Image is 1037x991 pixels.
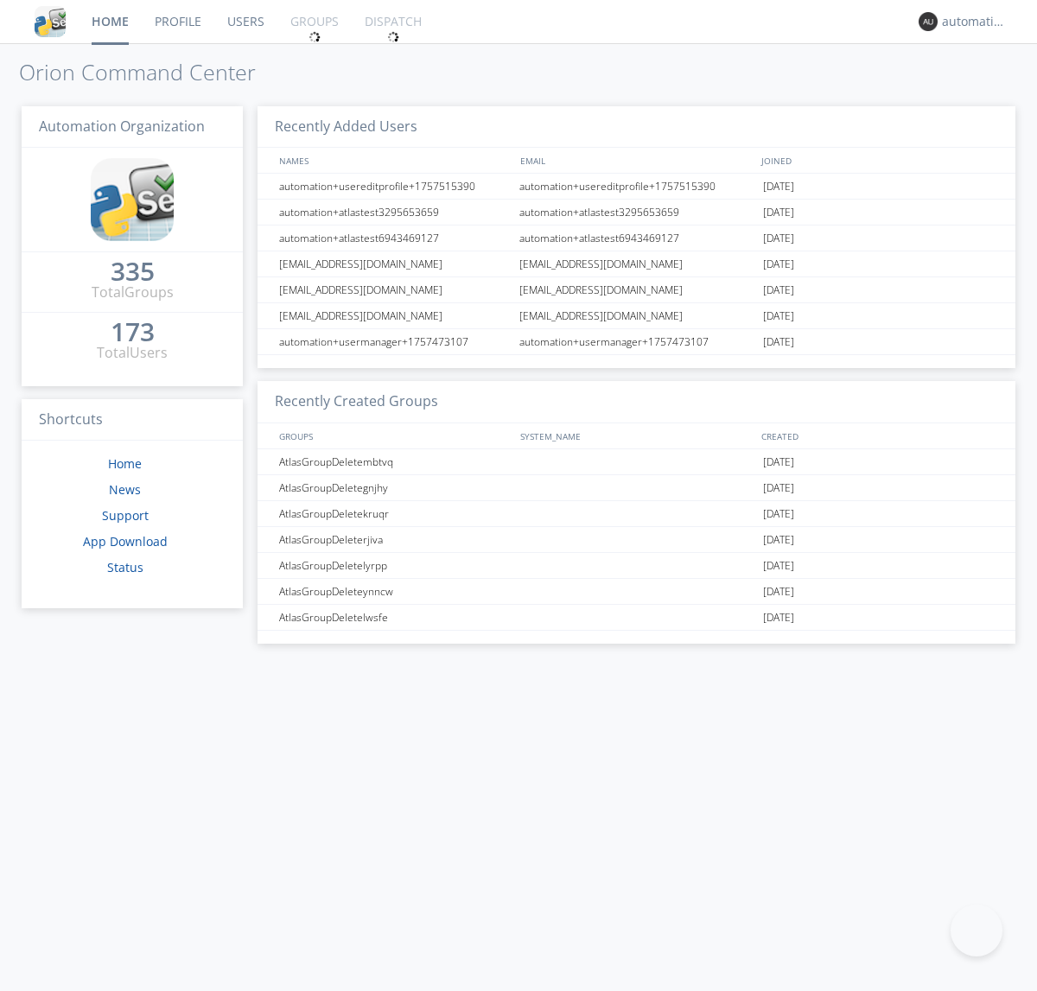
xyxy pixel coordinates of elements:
span: [DATE] [763,200,794,226]
h3: Recently Added Users [258,106,1015,149]
div: NAMES [275,148,512,173]
div: automation+usermanager+1757473107 [275,329,514,354]
div: automation+atlastest3295653659 [275,200,514,225]
h3: Shortcuts [22,399,243,442]
span: Automation Organization [39,117,205,136]
a: AtlasGroupDeletelyrpp[DATE] [258,553,1015,579]
div: SYSTEM_NAME [516,423,757,448]
img: cddb5a64eb264b2086981ab96f4c1ba7 [91,158,174,241]
div: Total Users [97,343,168,363]
a: 173 [111,323,155,343]
div: EMAIL [516,148,757,173]
img: cddb5a64eb264b2086981ab96f4c1ba7 [35,6,66,37]
a: automation+atlastest3295653659automation+atlastest3295653659[DATE] [258,200,1015,226]
span: [DATE] [763,605,794,631]
h3: Recently Created Groups [258,381,1015,423]
span: [DATE] [763,329,794,355]
a: 335 [111,263,155,283]
div: AtlasGroupDeletekruqr [275,501,514,526]
a: automation+usereditprofile+1757515390automation+usereditprofile+1757515390[DATE] [258,174,1015,200]
a: AtlasGroupDeleteynncw[DATE] [258,579,1015,605]
div: Total Groups [92,283,174,302]
div: AtlasGroupDeleterjiva [275,527,514,552]
div: automation+atlastest6943469127 [275,226,514,251]
a: [EMAIL_ADDRESS][DOMAIN_NAME][EMAIL_ADDRESS][DOMAIN_NAME][DATE] [258,303,1015,329]
span: [DATE] [763,303,794,329]
div: AtlasGroupDeletelyrpp [275,553,514,578]
div: automation+usereditprofile+1757515390 [515,174,759,199]
a: AtlasGroupDeletembtvq[DATE] [258,449,1015,475]
img: 373638.png [919,12,938,31]
a: News [109,481,141,498]
a: Status [107,559,143,575]
a: Support [102,507,149,524]
div: automation+atlastest6943469127 [515,226,759,251]
div: 335 [111,263,155,280]
div: automation+usermanager+1757473107 [515,329,759,354]
div: [EMAIL_ADDRESS][DOMAIN_NAME] [275,303,514,328]
div: CREATED [757,423,999,448]
img: spin.svg [309,31,321,43]
div: AtlasGroupDeletegnjhy [275,475,514,500]
div: automation+atlas0036 [942,13,1007,30]
div: [EMAIL_ADDRESS][DOMAIN_NAME] [515,303,759,328]
img: spin.svg [387,31,399,43]
span: [DATE] [763,553,794,579]
div: AtlasGroupDeleteynncw [275,579,514,604]
div: automation+atlastest3295653659 [515,200,759,225]
div: [EMAIL_ADDRESS][DOMAIN_NAME] [275,251,514,276]
div: JOINED [757,148,999,173]
a: [EMAIL_ADDRESS][DOMAIN_NAME][EMAIL_ADDRESS][DOMAIN_NAME][DATE] [258,277,1015,303]
a: AtlasGroupDeleterjiva[DATE] [258,527,1015,553]
iframe: Toggle Customer Support [951,905,1002,956]
div: 173 [111,323,155,340]
a: AtlasGroupDeletegnjhy[DATE] [258,475,1015,501]
a: automation+atlastest6943469127automation+atlastest6943469127[DATE] [258,226,1015,251]
a: App Download [83,533,168,549]
span: [DATE] [763,277,794,303]
span: [DATE] [763,226,794,251]
a: Home [108,455,142,472]
span: [DATE] [763,251,794,277]
a: AtlasGroupDeletekruqr[DATE] [258,501,1015,527]
span: [DATE] [763,174,794,200]
a: AtlasGroupDeletelwsfe[DATE] [258,605,1015,631]
span: [DATE] [763,579,794,605]
span: [DATE] [763,501,794,527]
div: automation+usereditprofile+1757515390 [275,174,514,199]
a: [EMAIL_ADDRESS][DOMAIN_NAME][EMAIL_ADDRESS][DOMAIN_NAME][DATE] [258,251,1015,277]
div: GROUPS [275,423,512,448]
span: [DATE] [763,527,794,553]
div: AtlasGroupDeletelwsfe [275,605,514,630]
div: [EMAIL_ADDRESS][DOMAIN_NAME] [515,277,759,302]
div: [EMAIL_ADDRESS][DOMAIN_NAME] [275,277,514,302]
div: [EMAIL_ADDRESS][DOMAIN_NAME] [515,251,759,276]
span: [DATE] [763,449,794,475]
span: [DATE] [763,475,794,501]
a: automation+usermanager+1757473107automation+usermanager+1757473107[DATE] [258,329,1015,355]
div: AtlasGroupDeletembtvq [275,449,514,474]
